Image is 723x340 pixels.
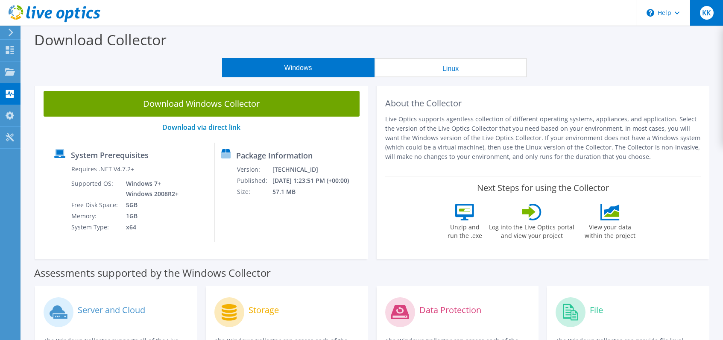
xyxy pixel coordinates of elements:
[44,91,360,117] a: Download Windows Collector
[71,165,134,173] label: Requires .NET V4.7.2+
[272,175,360,186] td: [DATE] 1:23:51 PM (+00:00)
[237,175,272,186] td: Published:
[120,222,180,233] td: x64
[162,123,240,132] a: Download via direct link
[120,178,180,199] td: Windows 7+ Windows 2008R2+
[700,6,714,20] span: KK
[236,151,313,160] label: Package Information
[71,151,149,159] label: System Prerequisites
[34,269,271,277] label: Assessments supported by the Windows Collector
[71,222,120,233] td: System Type:
[78,306,145,314] label: Server and Cloud
[34,30,167,50] label: Download Collector
[375,58,527,77] button: Linux
[385,98,701,108] h2: About the Collector
[71,178,120,199] td: Supported OS:
[120,211,180,222] td: 1GB
[647,9,654,17] svg: \n
[237,164,272,175] td: Version:
[489,220,575,240] label: Log into the Live Optics portal and view your project
[120,199,180,211] td: 5GB
[71,211,120,222] td: Memory:
[272,186,360,197] td: 57.1 MB
[222,58,375,77] button: Windows
[477,183,609,193] label: Next Steps for using the Collector
[385,114,701,161] p: Live Optics supports agentless collection of different operating systems, appliances, and applica...
[71,199,120,211] td: Free Disk Space:
[590,306,603,314] label: File
[419,306,481,314] label: Data Protection
[272,164,360,175] td: [TECHNICAL_ID]
[237,186,272,197] td: Size:
[579,220,641,240] label: View your data within the project
[445,220,484,240] label: Unzip and run the .exe
[249,306,279,314] label: Storage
